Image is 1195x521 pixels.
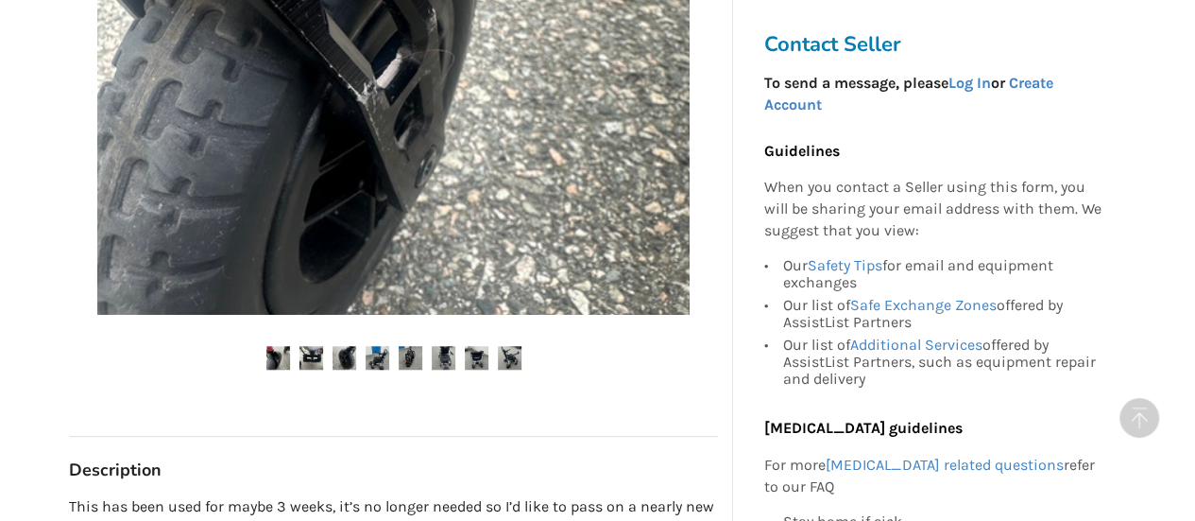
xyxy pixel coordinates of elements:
[333,346,356,370] img: jazzy carbon folding power chair-scooter-mobility-port coquitlam-assistlist-listing
[849,296,996,314] a: Safe Exchange Zones
[266,346,290,370] img: jazzy carbon folding power chair-scooter-mobility-port coquitlam-assistlist-listing
[782,294,1101,334] div: Our list of offered by AssistList Partners
[807,256,881,274] a: Safety Tips
[763,178,1101,243] p: When you contact a Seller using this form, you will be sharing your email address with them. We s...
[763,419,962,437] b: [MEDICAL_DATA] guidelines
[299,346,323,370] img: jazzy carbon folding power chair-scooter-mobility-port coquitlam-assistlist-listing
[399,346,422,370] img: jazzy carbon folding power chair-scooter-mobility-port coquitlam-assistlist-listing
[366,346,389,370] img: jazzy carbon folding power chair-scooter-mobility-port coquitlam-assistlist-listing
[498,346,521,370] img: jazzy carbon folding power chair-scooter-mobility-port coquitlam-assistlist-listing
[849,336,982,354] a: Additional Services
[825,456,1063,474] a: [MEDICAL_DATA] related questions
[465,346,488,370] img: jazzy carbon folding power chair-scooter-mobility-port coquitlam-assistlist-listing
[69,460,718,481] h3: Description
[432,346,455,370] img: jazzy carbon folding power chair-scooter-mobility-port coquitlam-assistlist-listing
[763,31,1111,58] h3: Contact Seller
[763,455,1101,498] p: For more refer to our FAQ
[782,257,1101,294] div: Our for email and equipment exchanges
[782,334,1101,388] div: Our list of offered by AssistList Partners, such as equipment repair and delivery
[763,74,1052,113] strong: To send a message, please or
[947,74,990,92] a: Log In
[763,142,839,160] b: Guidelines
